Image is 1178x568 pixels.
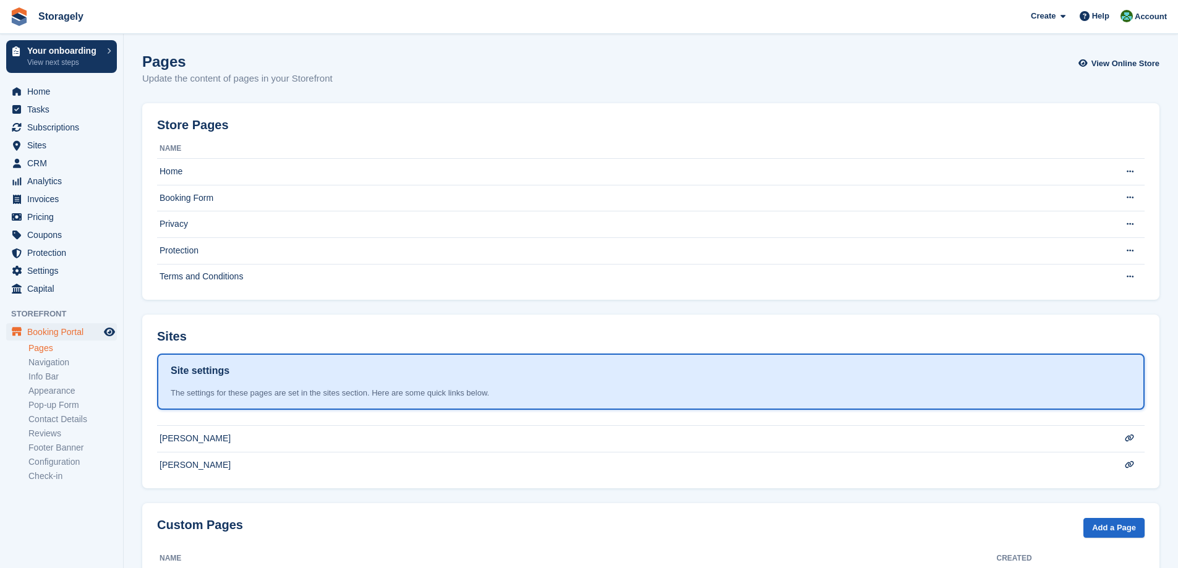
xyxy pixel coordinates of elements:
[27,155,101,172] span: CRM
[157,185,1095,211] td: Booking Form
[6,119,117,136] a: menu
[27,226,101,244] span: Coupons
[10,7,28,26] img: stora-icon-8386f47178a22dfd0bd8f6a31ec36ba5ce8667c1dd55bd0f319d3a0aa187defe.svg
[157,139,1095,159] th: Name
[27,119,101,136] span: Subscriptions
[6,280,117,297] a: menu
[6,40,117,73] a: Your onboarding View next steps
[27,208,101,226] span: Pricing
[28,442,117,454] a: Footer Banner
[28,371,117,383] a: Info Bar
[6,137,117,154] a: menu
[27,323,101,341] span: Booking Portal
[157,329,187,344] h2: Sites
[27,244,101,261] span: Protection
[6,172,117,190] a: menu
[1031,10,1056,22] span: Create
[27,101,101,118] span: Tasks
[28,385,117,397] a: Appearance
[142,53,333,70] h1: Pages
[1082,53,1159,74] a: View Online Store
[11,308,123,320] span: Storefront
[1135,11,1167,23] span: Account
[157,159,1095,185] td: Home
[171,387,1131,399] div: The settings for these pages are set in the sites section. Here are some quick links below.
[6,155,117,172] a: menu
[102,324,117,339] a: Preview store
[6,323,117,341] a: menu
[6,208,117,226] a: menu
[1091,57,1159,70] span: View Online Store
[1092,10,1109,22] span: Help
[28,399,117,411] a: Pop-up Form
[28,456,117,468] a: Configuration
[157,211,1095,238] td: Privacy
[157,518,243,532] h2: Custom Pages
[1083,518,1145,538] a: Add a Page
[6,101,117,118] a: menu
[27,262,101,279] span: Settings
[171,363,229,378] h1: Site settings
[27,137,101,154] span: Sites
[6,83,117,100] a: menu
[27,46,101,55] p: Your onboarding
[33,6,88,27] a: Storagely
[6,226,117,244] a: menu
[27,83,101,100] span: Home
[27,172,101,190] span: Analytics
[157,264,1095,290] td: Terms and Conditions
[28,357,117,368] a: Navigation
[6,244,117,261] a: menu
[28,413,117,425] a: Contact Details
[157,237,1095,264] td: Protection
[6,262,117,279] a: menu
[27,57,101,68] p: View next steps
[157,426,1095,452] td: [PERSON_NAME]
[157,452,1095,478] td: [PERSON_NAME]
[27,280,101,297] span: Capital
[27,190,101,208] span: Invoices
[157,118,229,132] h2: Store Pages
[142,72,333,86] p: Update the content of pages in your Storefront
[28,428,117,439] a: Reviews
[6,190,117,208] a: menu
[1120,10,1133,22] img: Notifications
[28,342,117,354] a: Pages
[28,470,117,482] a: Check-in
